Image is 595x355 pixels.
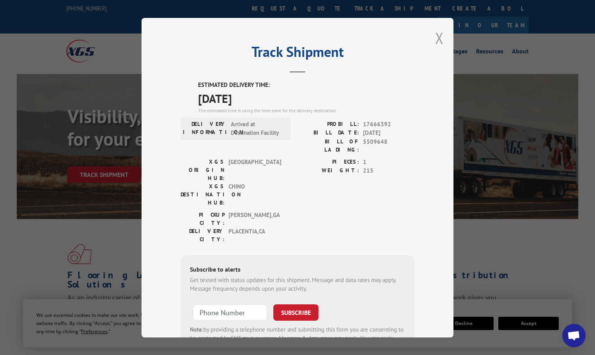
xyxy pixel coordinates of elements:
label: XGS DESTINATION HUB: [181,182,225,207]
label: WEIGHT: [297,166,359,175]
button: Close modal [435,28,444,48]
span: [DATE] [198,89,414,107]
div: Subscribe to alerts [190,264,405,276]
span: [PERSON_NAME] , GA [228,210,281,227]
span: 1 [363,157,414,166]
span: 215 [363,166,414,175]
label: XGS ORIGIN HUB: [181,157,225,182]
strong: Note: [190,325,204,333]
div: by providing a telephone number and submitting this form you are consenting to be contacted by SM... [190,325,405,351]
span: [DATE] [363,129,414,138]
label: DELIVERY CITY: [181,227,225,243]
h2: Track Shipment [181,46,414,61]
label: PROBILL: [297,120,359,129]
label: BILL DATE: [297,129,359,138]
div: The estimated time is using the time zone for the delivery destination. [198,107,414,114]
span: Arrived at Destination Facility [231,120,283,137]
input: Phone Number [193,304,267,320]
div: Open chat [562,324,586,347]
span: [GEOGRAPHIC_DATA] [228,157,281,182]
button: SUBSCRIBE [273,304,319,320]
span: 17666392 [363,120,414,129]
label: BILL OF LADING: [297,137,359,154]
label: DELIVERY INFORMATION: [183,120,227,137]
div: Get texted with status updates for this shipment. Message and data rates may apply. Message frequ... [190,276,405,293]
span: PLACENTIA , CA [228,227,281,243]
label: ESTIMATED DELIVERY TIME: [198,81,414,90]
label: PIECES: [297,157,359,166]
span: 5509648 [363,137,414,154]
label: PICKUP CITY: [181,210,225,227]
span: CHINO [228,182,281,207]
